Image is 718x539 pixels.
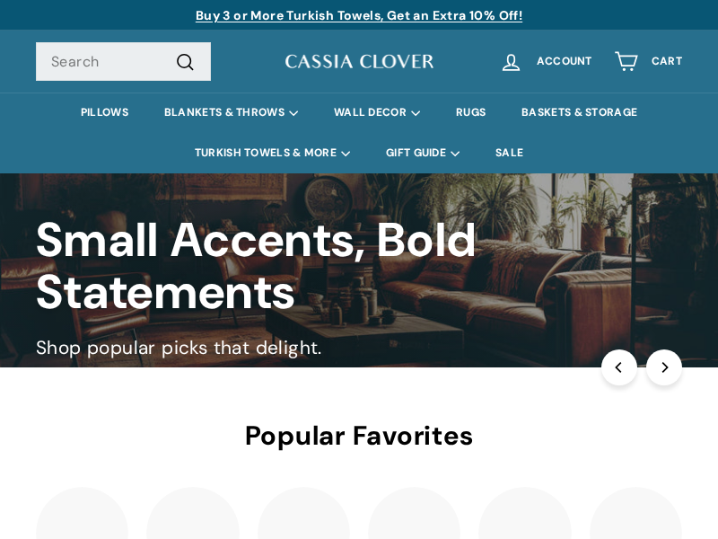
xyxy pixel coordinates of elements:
a: RUGS [438,93,503,133]
a: BASKETS & STORAGE [503,93,655,133]
summary: GIFT GUIDE [368,133,477,173]
span: Account [537,56,592,67]
button: Next [646,349,682,385]
summary: WALL DECOR [316,93,438,133]
summary: TURKISH TOWELS & MORE [177,133,368,173]
summary: BLANKETS & THROWS [146,93,316,133]
span: Cart [652,56,682,67]
h2: Popular Favorites [36,421,682,451]
a: Cart [603,35,693,88]
a: Buy 3 or More Turkish Towels, Get an Extra 10% Off! [196,7,522,23]
input: Search [36,42,211,82]
a: PILLOWS [63,93,146,133]
a: Account [488,35,603,88]
button: Previous [601,349,637,385]
a: SALE [477,133,541,173]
